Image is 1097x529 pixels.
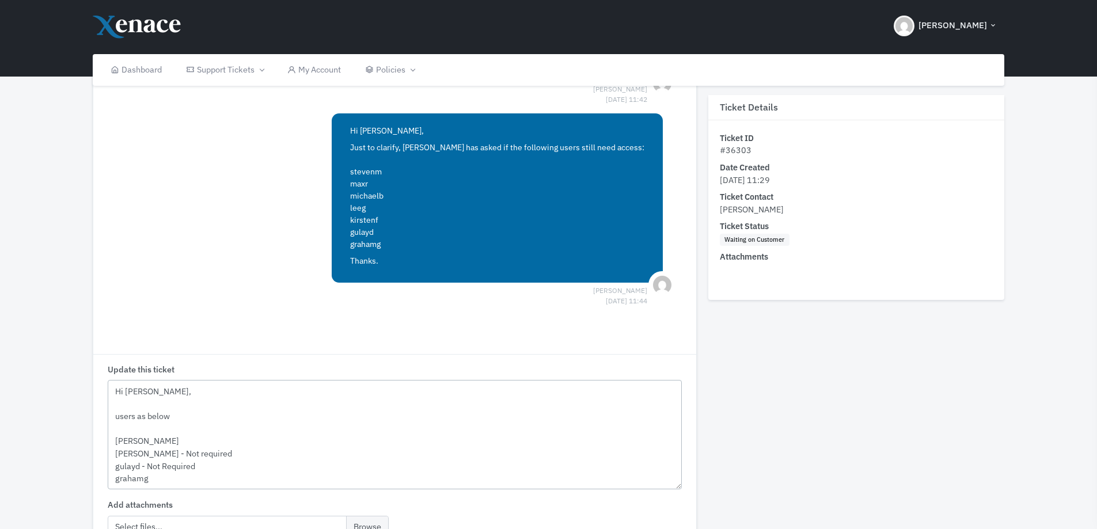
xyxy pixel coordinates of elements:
span: [PERSON_NAME] [DATE] 11:42 [593,84,647,94]
a: Dashboard [98,54,174,86]
img: Header Avatar [894,16,914,36]
span: [PERSON_NAME] [DATE] 11:44 [593,286,647,296]
a: My Account [275,54,353,86]
dt: Attachments [720,251,993,264]
dt: Ticket ID [720,132,993,144]
span: #36303 [720,145,751,156]
dt: Ticket Contact [720,191,993,204]
h3: Ticket Details [708,95,1004,120]
p: Thanks. [350,255,644,267]
label: Add attachments [108,498,173,511]
span: [DATE] 11:29 [720,174,770,185]
span: [PERSON_NAME] [918,19,987,32]
dt: Ticket Status [720,220,993,233]
label: Update this ticket [108,363,174,376]
a: Support Tickets [174,54,275,86]
span: [PERSON_NAME] [720,204,784,215]
p: Hi [PERSON_NAME], [350,125,644,137]
a: Policies [353,54,426,86]
button: [PERSON_NAME] [887,6,1004,46]
dt: Date Created [720,161,993,174]
span: Waiting on Customer [720,234,789,246]
p: Just to clarify, [PERSON_NAME] has asked if the following users still need access: stevenm maxr m... [350,142,644,250]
